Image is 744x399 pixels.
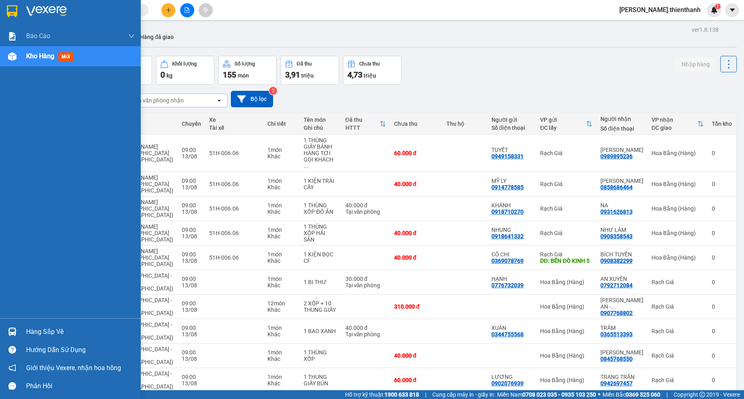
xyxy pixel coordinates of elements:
div: Khác [267,153,296,160]
div: Hoa Bằng (Hàng) [540,377,592,383]
div: Đã thu [297,61,312,67]
div: 1 món [267,325,296,331]
span: [GEOGRAPHIC_DATA] - Rạch Giá ([GEOGRAPHIC_DATA]) [115,321,173,341]
div: 09:00 [182,251,201,258]
div: Hoa Bằng (Hàng) [652,230,704,236]
div: 0365513393 [600,331,633,338]
div: Chọn văn phòng nhận [128,96,184,104]
button: Số lượng155món [218,56,277,85]
span: | [666,390,668,399]
div: Hoa Bằng (Hàng) [540,303,592,310]
sup: 1 [715,4,721,9]
span: down [128,33,135,39]
div: 1 BI THƯ [304,279,337,285]
div: 40.000 đ [345,325,386,331]
div: Hoa Bằng (Hàng) [540,279,592,285]
div: 40.000 đ [394,230,438,236]
div: NHƯ LÂM [600,227,643,233]
span: Báo cáo [26,31,50,41]
th: Toggle SortBy [647,113,708,135]
span: [GEOGRAPHIC_DATA] - Rạch Giá ([GEOGRAPHIC_DATA]) [115,370,173,390]
div: 51H-006.06 [209,181,259,187]
div: Người nhận [600,116,643,122]
div: Khác [267,258,296,264]
div: Chưa thu [359,61,380,67]
div: Thu hộ [446,121,483,127]
div: 1 BAO XANH [304,328,337,334]
span: [PERSON_NAME][GEOGRAPHIC_DATA] ([GEOGRAPHIC_DATA]) [115,223,173,243]
div: Tuyến [115,121,174,127]
div: 51H-006.06 [209,205,259,212]
div: Khác [267,209,296,215]
div: 60.000 đ [394,150,438,156]
div: 40.000 đ [345,202,386,209]
span: Miền Bắc [602,390,660,399]
div: 09:00 [182,325,201,331]
span: [PERSON_NAME][GEOGRAPHIC_DATA] ([GEOGRAPHIC_DATA]) [115,199,173,218]
div: 1 KIỆN TRÁI CÂY [304,178,337,190]
div: Khác [267,184,296,190]
div: Hoa Bằng (Hàng) [540,328,592,334]
th: Toggle SortBy [536,113,596,135]
span: [GEOGRAPHIC_DATA] - Rạch Giá ([GEOGRAPHIC_DATA]) [115,346,173,365]
span: notification [8,364,16,372]
div: HTTT [345,125,380,131]
div: 1 món [267,202,296,209]
button: Đã thu3,91 triệu [281,56,339,85]
div: Xe [209,117,259,123]
div: AN XUYÊN [600,276,643,282]
div: BÍCH TUYỀN [600,251,643,258]
div: Hoa Bằng (Hàng) [540,352,592,359]
div: ĐC giao [652,125,697,131]
div: 13/08 [182,307,201,313]
div: HẠNH [491,276,532,282]
span: message [8,382,16,390]
div: 1 THUNG GIẤY BÚN [304,374,337,387]
div: Rạch Giá [540,181,592,187]
div: Chi tiết [267,121,296,127]
div: ĐC lấy [540,125,586,131]
div: 0942697457 [600,380,633,387]
div: 09:00 [182,178,201,184]
div: 09:00 [182,202,201,209]
div: 0949158331 [491,153,524,160]
div: 0 [712,150,732,156]
div: 1 món [267,349,296,356]
span: Hỗ trợ kỹ thuật: [345,390,419,399]
div: 09:00 [182,374,201,380]
button: Hàng đã giao [134,27,180,47]
div: 0858686464 [600,184,633,190]
span: Kho hàng [26,52,54,60]
div: 40.000 đ [394,181,438,187]
button: plus [161,3,175,17]
img: logo-vxr [7,5,17,17]
div: 0931626813 [600,209,633,215]
div: 0369078769 [491,258,524,264]
div: 1 món [267,374,296,380]
div: Số điện thoại [600,125,643,132]
div: 13/08 [182,356,201,362]
div: NHUNG [491,227,532,233]
div: 51H-006.06 [209,254,259,261]
div: Khác [267,331,296,338]
div: 0989895236 [600,153,633,160]
th: Toggle SortBy [341,113,390,135]
span: copyright [699,392,705,397]
span: 0 [160,70,165,80]
div: 09:00 [182,349,201,356]
div: 1 THÙNG XỐP HẢI SẢN [304,223,337,243]
img: warehouse-icon [8,52,16,61]
span: [PERSON_NAME][GEOGRAPHIC_DATA] ([GEOGRAPHIC_DATA]) [115,143,173,163]
button: Chưa thu4,73 triệu [343,56,401,85]
div: 09:00 [182,227,201,233]
div: Khác [267,282,296,289]
div: HÀNG TỚI GỌI KHÁCH GẤP [304,150,337,169]
div: 12 món [267,300,296,307]
div: Tại văn phòng [345,331,386,338]
img: warehouse-icon [8,327,16,336]
sup: 2 [269,87,277,95]
span: question-circle [8,346,16,354]
div: ver 1.8.138 [692,25,719,34]
button: Nhập hàng [675,57,716,72]
div: Tên món [304,117,337,123]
